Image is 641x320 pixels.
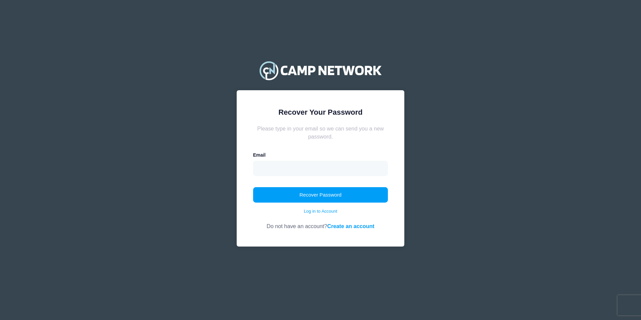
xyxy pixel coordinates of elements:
[253,107,388,118] div: Recover Your Password
[253,152,266,159] label: Email
[253,124,388,141] div: Please type in your email so we can send you a new password.
[256,57,385,84] img: Camp Network
[253,214,388,230] div: Do not have an account?
[304,208,337,215] a: Log in to Account
[253,187,388,203] button: Recover Password
[327,223,374,229] a: Create an account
